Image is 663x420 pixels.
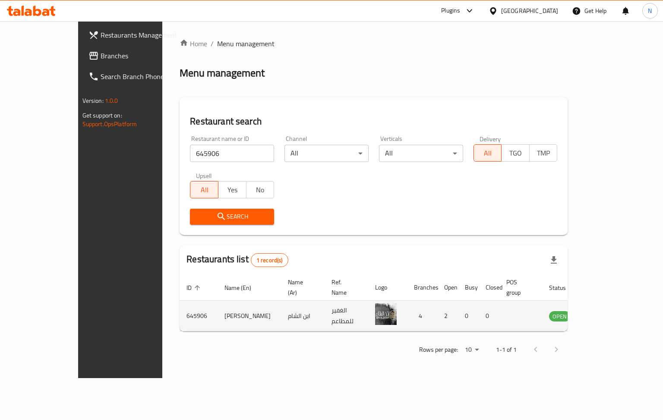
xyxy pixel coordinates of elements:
[529,144,558,162] button: TMP
[441,6,460,16] div: Plugins
[82,66,189,87] a: Search Branch Phone
[180,301,218,331] td: 645906
[246,181,275,198] button: No
[190,145,274,162] input: Search for restaurant name or ID..
[331,277,358,298] span: Ref. Name
[533,147,554,159] span: TMP
[82,95,104,106] span: Version:
[437,274,458,301] th: Open
[325,301,368,331] td: الغفير للمطاعم
[190,209,274,225] button: Search
[407,274,437,301] th: Branches
[218,181,246,198] button: Yes
[549,312,570,321] span: OPEN
[186,283,203,293] span: ID
[479,274,499,301] th: Closed
[474,144,502,162] button: All
[217,38,275,49] span: Menu management
[101,51,182,61] span: Branches
[480,136,501,142] label: Delivery
[479,301,499,331] td: 0
[501,6,558,16] div: [GEOGRAPHIC_DATA]
[281,301,325,331] td: ابن الشام
[194,184,215,196] span: All
[437,301,458,331] td: 2
[458,274,479,301] th: Busy
[82,25,189,45] a: Restaurants Management
[180,38,207,49] a: Home
[101,71,182,82] span: Search Branch Phone
[186,253,288,267] h2: Restaurants list
[284,145,369,162] div: All
[461,344,482,356] div: Rows per page:
[288,277,314,298] span: Name (Ar)
[250,184,271,196] span: No
[543,250,564,270] div: Export file
[180,274,617,331] table: enhanced table
[196,172,212,178] label: Upsell
[197,211,267,222] span: Search
[501,144,530,162] button: TGO
[82,110,122,121] span: Get support on:
[218,301,281,331] td: [PERSON_NAME]
[82,118,137,130] a: Support.OpsPlatform
[379,145,463,162] div: All
[211,38,214,49] li: /
[375,303,397,325] img: Ibn Alsham
[224,283,262,293] span: Name (En)
[101,30,182,40] span: Restaurants Management
[505,147,526,159] span: TGO
[251,253,288,267] div: Total records count
[477,147,499,159] span: All
[549,283,577,293] span: Status
[222,184,243,196] span: Yes
[180,66,265,80] h2: Menu management
[368,274,407,301] th: Logo
[190,181,218,198] button: All
[496,344,517,355] p: 1-1 of 1
[648,6,652,16] span: N
[105,95,118,106] span: 1.0.0
[180,38,568,49] nav: breadcrumb
[458,301,479,331] td: 0
[190,115,557,128] h2: Restaurant search
[506,277,532,298] span: POS group
[407,301,437,331] td: 4
[419,344,458,355] p: Rows per page:
[251,256,288,264] span: 1 record(s)
[82,45,189,66] a: Branches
